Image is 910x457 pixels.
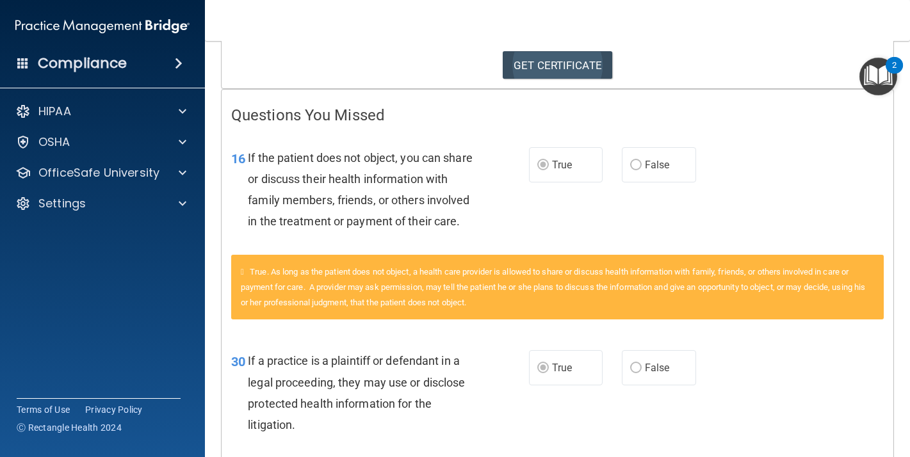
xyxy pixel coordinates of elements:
p: OfficeSafe University [38,165,159,180]
button: Open Resource Center, 2 new notifications [859,58,897,95]
a: OfficeSafe University [15,165,186,180]
a: Terms of Use [17,403,70,416]
h4: Questions You Missed [231,107,884,124]
a: GET CERTIFICATE [503,51,612,79]
p: Settings [38,196,86,211]
span: Ⓒ Rectangle Health 2024 [17,421,122,434]
h4: Compliance [38,54,127,72]
span: False [645,362,670,374]
p: OSHA [38,134,70,150]
span: True. As long as the patient does not object, a health care provider is allowed to share or discu... [241,267,865,307]
div: 2 [892,65,897,82]
span: If the patient does not object, you can share or discuss their health information with family mem... [248,151,473,228]
a: Privacy Policy [85,403,143,416]
span: True [552,159,572,171]
img: PMB logo [15,13,190,39]
span: If a practice is a plaintiff or defendant in a legal proceeding, they may use or disclose protect... [248,354,465,431]
input: True [537,364,549,373]
a: OSHA [15,134,186,150]
span: False [645,159,670,171]
span: True [552,362,572,374]
a: Settings [15,196,186,211]
input: True [537,161,549,170]
input: False [630,364,642,373]
a: HIPAA [15,104,186,119]
input: False [630,161,642,170]
span: 30 [231,354,245,369]
p: HIPAA [38,104,71,119]
span: 16 [231,151,245,166]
